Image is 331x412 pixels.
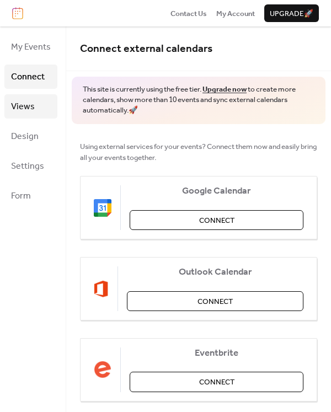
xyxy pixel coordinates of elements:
a: Contact Us [170,8,207,19]
button: Connect [130,372,303,392]
img: eventbrite [94,361,111,378]
a: Form [4,184,57,208]
span: Connect [199,215,234,226]
span: Upgrade 🚀 [270,8,313,19]
span: Connect [199,377,234,388]
img: outlook [94,280,109,298]
a: Upgrade now [202,82,247,97]
span: Design [11,128,39,146]
button: Connect [127,291,303,311]
span: Connect [11,68,45,86]
a: Settings [4,154,57,178]
img: google [94,199,111,217]
span: Settings [11,158,44,175]
span: Connect external calendars [80,39,212,59]
span: Google Calendar [130,186,303,197]
span: This site is currently using the free tier. to create more calendars, show more than 10 events an... [83,84,314,116]
img: logo [12,7,23,19]
a: Connect [4,65,57,89]
a: Views [4,94,57,119]
span: Views [11,98,35,116]
button: Connect [130,210,303,230]
button: Upgrade🚀 [264,4,319,22]
span: Eventbrite [130,348,303,359]
a: My Account [216,8,255,19]
a: My Events [4,35,57,59]
span: My Events [11,39,51,56]
span: Form [11,188,31,205]
span: Using external services for your events? Connect them now and easily bring all your events together. [80,141,317,164]
span: Connect [197,296,233,307]
span: Outlook Calendar [127,267,303,278]
a: Design [4,124,57,148]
